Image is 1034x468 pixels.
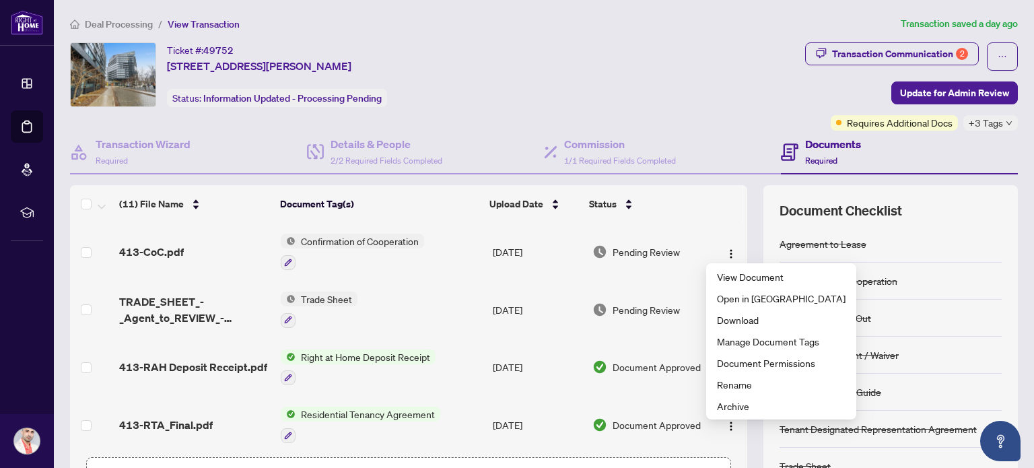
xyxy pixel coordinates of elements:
span: 1/1 Required Fields Completed [564,156,676,166]
span: Required [805,156,837,166]
th: (11) File Name [114,185,275,223]
td: [DATE] [487,223,587,281]
span: Rename [717,377,846,392]
span: Document Checklist [780,201,902,220]
li: / [158,16,162,32]
img: logo [11,10,43,35]
img: Status Icon [281,407,296,422]
div: Status: [167,89,387,107]
img: Document Status [592,244,607,259]
h4: Documents [805,136,861,152]
div: Ticket #: [167,42,234,58]
img: Document Status [592,417,607,432]
img: Logo [726,248,736,259]
span: +3 Tags [969,115,1003,131]
span: Deal Processing [85,18,153,30]
span: 49752 [203,44,234,57]
span: (11) File Name [119,197,184,211]
span: home [70,20,79,29]
span: Upload Date [489,197,543,211]
button: Status IconResidential Tenancy Agreement [281,407,440,443]
button: Status IconConfirmation of Cooperation [281,234,424,270]
span: Confirmation of Cooperation [296,234,424,248]
h4: Transaction Wizard [96,136,191,152]
article: Transaction saved a day ago [901,16,1018,32]
span: Document Approved [613,360,701,374]
span: Document Permissions [717,356,846,370]
span: Pending Review [613,244,680,259]
span: Trade Sheet [296,292,357,306]
button: Logo [720,241,742,263]
span: Download [717,312,846,327]
img: Status Icon [281,234,296,248]
button: Open asap [980,421,1021,461]
div: Agreement to Lease [780,236,866,251]
img: Profile Icon [14,428,40,454]
span: Right at Home Deposit Receipt [296,349,436,364]
span: down [1006,120,1012,127]
span: Open in [GEOGRAPHIC_DATA] [717,291,846,306]
span: 2/2 Required Fields Completed [331,156,442,166]
button: Update for Admin Review [891,81,1018,104]
span: 413-CoC.pdf [119,244,184,260]
span: Residential Tenancy Agreement [296,407,440,422]
span: Status [589,197,617,211]
h4: Commission [564,136,676,152]
span: View Document [717,269,846,284]
span: Archive [717,399,846,413]
button: Status IconRight at Home Deposit Receipt [281,349,436,386]
img: Document Status [592,302,607,317]
td: [DATE] [487,281,587,339]
td: [DATE] [487,339,587,397]
span: [STREET_ADDRESS][PERSON_NAME] [167,58,351,74]
img: IMG-C12338396_1.jpg [71,43,156,106]
img: Status Icon [281,349,296,364]
span: ellipsis [998,52,1007,61]
span: Pending Review [613,302,680,317]
span: 413-RTA_Final.pdf [119,417,213,433]
th: Document Tag(s) [275,185,485,223]
span: Manage Document Tags [717,334,846,349]
button: Logo [720,414,742,436]
button: Transaction Communication2 [805,42,979,65]
span: Required [96,156,128,166]
img: Document Status [592,360,607,374]
div: 2 [956,48,968,60]
h4: Details & People [331,136,442,152]
img: Logo [726,421,736,432]
span: Document Approved [613,417,701,432]
th: Upload Date [484,185,584,223]
div: Tenant Designated Representation Agreement [780,422,977,436]
span: Requires Additional Docs [847,115,953,130]
button: Status IconTrade Sheet [281,292,357,328]
img: Status Icon [281,292,296,306]
td: [DATE] [487,396,587,454]
span: 413-RAH Deposit Receipt.pdf [119,359,267,375]
span: Information Updated - Processing Pending [203,92,382,104]
div: Transaction Communication [832,43,968,65]
span: View Transaction [168,18,240,30]
th: Status [584,185,708,223]
span: TRADE_SHEET_-_Agent_to_REVIEW_-_21_Lawren_Harris_Square_413.pdf [119,294,270,326]
span: Update for Admin Review [900,82,1009,104]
